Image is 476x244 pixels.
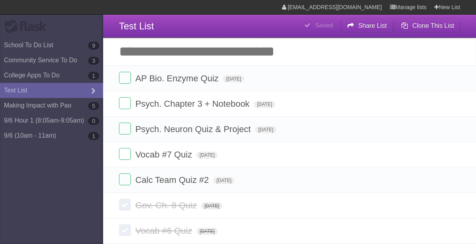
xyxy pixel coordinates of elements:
b: 9 [88,42,99,50]
b: 5 [88,102,99,110]
div: Flask [4,19,52,34]
label: Done [119,173,131,185]
button: Share List [341,19,393,33]
span: Calc Team Quiz #2 [135,175,211,185]
b: Saved [315,22,333,29]
span: [DATE] [196,152,218,159]
label: Done [119,199,131,211]
b: 1 [88,132,99,140]
button: Clone This List [395,19,460,33]
b: 3 [88,57,99,65]
span: [DATE] [254,101,275,108]
span: [DATE] [223,75,244,83]
span: Gov. Ch. 8 Quiz [135,200,199,210]
span: Test List [119,21,154,31]
label: Done [119,224,131,236]
span: Psych. Chapter 3 + Notebook [135,99,251,109]
b: Share List [358,22,387,29]
label: Done [119,123,131,134]
span: [DATE] [201,202,223,209]
span: Vocab #7 Quiz [135,150,194,159]
b: 0 [88,117,99,125]
span: Psych. Neuron Quiz & Project [135,124,253,134]
span: [DATE] [213,177,235,184]
b: Clone This List [412,22,454,29]
span: [DATE] [255,126,276,133]
span: AP Bio. Enzyme Quiz [135,73,221,83]
label: Done [119,97,131,109]
span: Vocab #6 Quiz [135,226,194,236]
span: [DATE] [196,228,218,235]
label: Done [119,148,131,160]
b: 1 [88,72,99,80]
label: Done [119,72,131,84]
